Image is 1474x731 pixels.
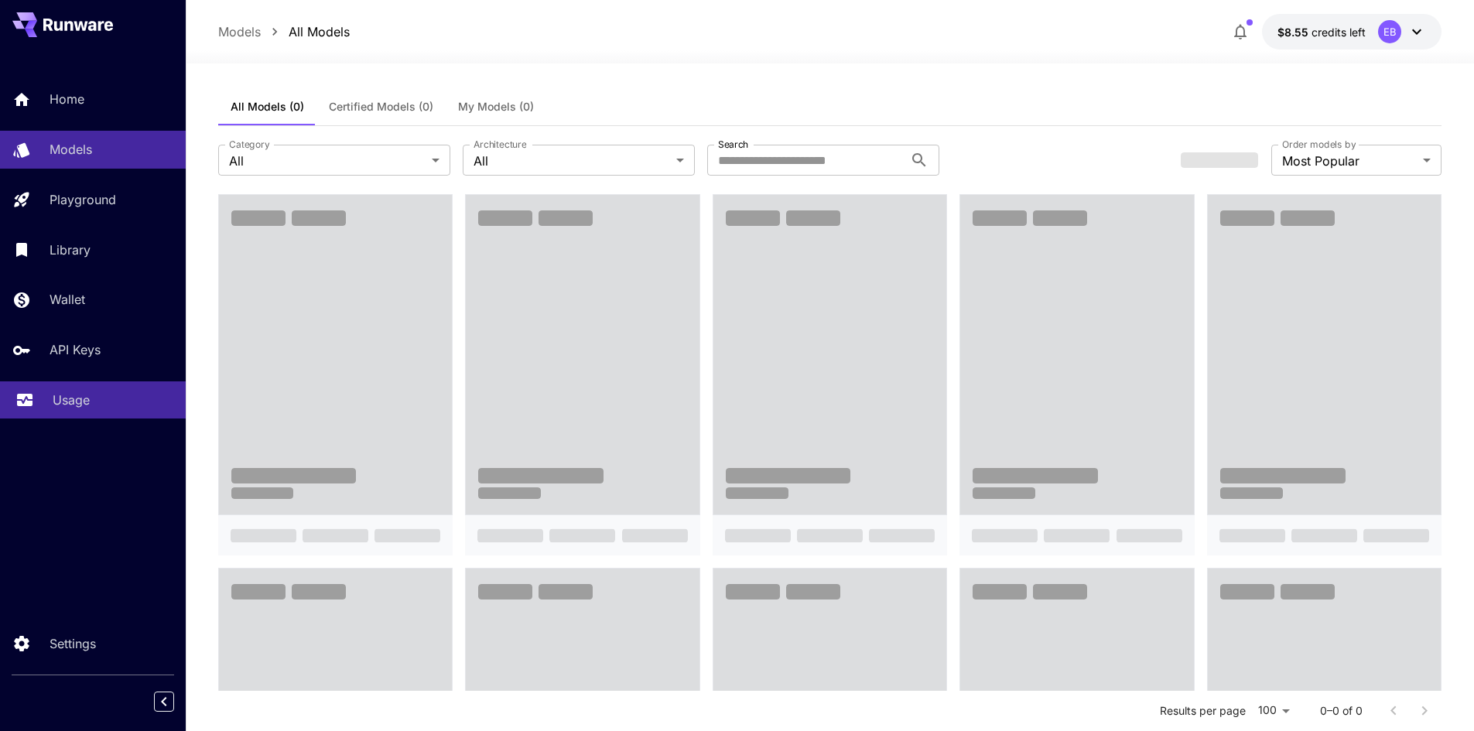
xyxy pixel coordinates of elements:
[1312,26,1366,39] span: credits left
[458,100,534,114] span: My Models (0)
[218,22,350,41] nav: breadcrumb
[50,340,101,359] p: API Keys
[1378,20,1401,43] div: EB
[53,391,90,409] p: Usage
[1277,24,1366,40] div: $8.5534
[474,152,670,170] span: All
[1252,699,1295,722] div: 100
[1282,138,1356,151] label: Order models by
[229,152,426,170] span: All
[1277,26,1312,39] span: $8.55
[50,241,91,259] p: Library
[231,100,304,114] span: All Models (0)
[289,22,350,41] a: All Models
[1282,152,1417,170] span: Most Popular
[1320,703,1363,719] p: 0–0 of 0
[166,688,186,716] div: Collapse sidebar
[1262,14,1442,50] button: $8.5534EB
[154,692,174,712] button: Collapse sidebar
[50,634,96,653] p: Settings
[1160,703,1246,719] p: Results per page
[329,100,433,114] span: Certified Models (0)
[218,22,261,41] a: Models
[50,90,84,108] p: Home
[718,138,748,151] label: Search
[229,138,270,151] label: Category
[474,138,526,151] label: Architecture
[50,140,92,159] p: Models
[50,190,116,209] p: Playground
[50,290,85,309] p: Wallet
